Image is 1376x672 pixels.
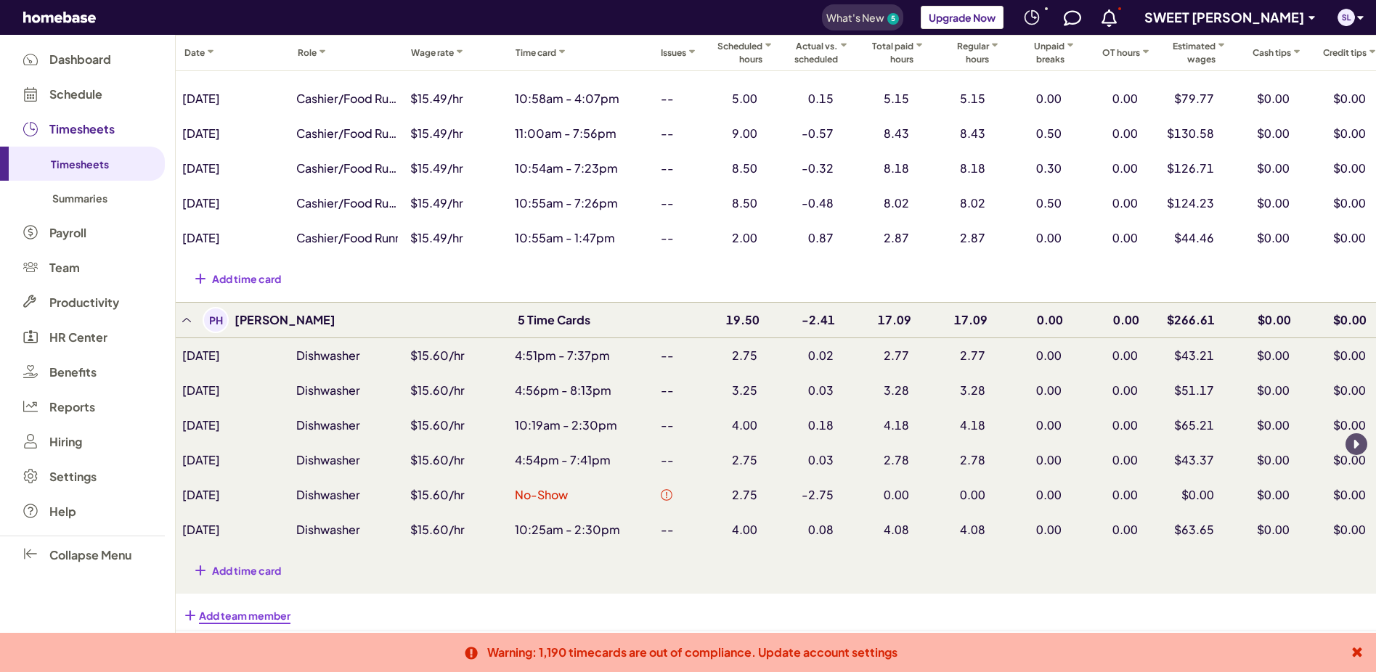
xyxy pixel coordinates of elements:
p: 0.00 [1112,229,1138,247]
button: What's New 5 [822,4,903,30]
p: 8.50 [732,194,757,212]
p: [PERSON_NAME] [235,311,335,329]
div: Cashier/Food Runner [296,126,398,140]
p: -- [661,194,674,212]
p: 10:58am - 4:07pm [515,90,619,107]
p: 3.28 [884,382,909,399]
p: $0.00 [1333,125,1366,142]
p: -- [661,417,674,434]
p: $0.00 [1333,229,1366,247]
p: [DATE] [182,521,220,538]
span: SWEET [PERSON_NAME] [1144,9,1304,25]
p: 0.08 [808,521,834,538]
p: 4:56pm - 8:13pm [515,382,611,399]
span: Add time card [212,565,281,577]
p: 0.03 [808,382,834,399]
p: 8.18 [884,160,909,177]
p: 0.18 [808,417,834,434]
p: $0.00 [1333,160,1366,177]
span: Settings [49,470,97,483]
p: -- [661,160,674,177]
p: 0.00 [1036,347,1062,364]
p: [DATE] [182,160,220,177]
span: Summaries [52,192,107,205]
p: 0.00 [1112,160,1138,177]
p: 17.09 [878,311,911,329]
p: $126.71 [1167,160,1214,177]
p: [DATE] [182,229,220,247]
span: Dashboard [49,53,111,66]
p: $0.00 [1333,90,1366,107]
p: 0.00 [1112,521,1138,538]
p: 0.00 [1036,486,1062,504]
span: Benefits [49,366,97,379]
p: Date [184,46,205,60]
div: Cashier/Food Runner [296,231,398,245]
p: 0.30 [1036,160,1062,177]
p: $0.00 [1257,347,1290,364]
p: [DATE] [182,125,220,142]
p: Dishwasher [296,382,360,399]
p: $43.37 [1174,451,1214,469]
p: 0.87 [808,229,834,247]
p: -0.57 [802,125,834,142]
p: $15.60/hr [410,382,465,399]
img: avatar [1338,9,1355,26]
span: Upgrade Now [929,11,996,24]
span: HR Center [49,331,107,344]
p: [DATE] [182,451,220,469]
p: 8.02 [884,194,909,212]
a: Add team member [184,610,290,621]
p: 0.15 [808,90,834,107]
span: Timesheets [51,157,109,171]
p: Cash tips [1253,46,1291,60]
p: 8.02 [960,194,985,212]
p: -0.32 [802,160,834,177]
p: -- [661,451,674,469]
p: $15.60/hr [410,521,465,538]
p: Dishwasher [296,486,360,504]
p: 10:25am - 2:30pm [515,521,620,538]
p: [DATE] [182,347,220,364]
p: 2.78 [884,451,909,469]
p: Role [298,46,317,60]
p: -- [661,125,674,142]
span: Payroll [49,226,86,239]
p: Time card [516,46,556,60]
p: 0.00 [1113,311,1139,329]
p: Wage rate [411,46,454,60]
button: Add time card [184,559,293,582]
a: 5 [887,13,899,25]
p: $15.60/hr [410,486,465,504]
p: Regular hours [934,40,989,66]
p: 17.09 [954,311,988,329]
p: -- [661,90,674,107]
div: PH [203,307,229,333]
p: 0.00 [960,486,985,504]
p: 2.87 [884,229,909,247]
p: $0.00 [1181,486,1214,504]
p: 8.50 [732,160,757,177]
button: Warning: 1,190 timecards are out of compliance. Update account settings [487,645,897,660]
p: 0.00 [1036,417,1062,434]
p: 4:51pm - 7:37pm [515,347,610,364]
p: $15.49/hr [410,229,463,247]
p: 8.43 [960,125,985,142]
p: 11:00am - 7:56pm [515,125,616,142]
p: 0.00 [1112,347,1138,364]
p: 5.15 [884,90,909,107]
p: 9.00 [732,125,757,142]
p: 0.00 [1112,125,1138,142]
p: 0.00 [884,486,909,504]
p: 2.78 [960,451,985,469]
div: Cashier/Food Runner [296,161,398,175]
p: $15.60/hr [410,451,465,469]
p: Unpaid breaks [1009,40,1064,66]
div: Cashier/Food Runner [296,196,398,210]
p: 0.00 [1036,90,1062,107]
p: 10:55am - 7:26pm [515,194,618,212]
p: 0.00 [1112,486,1138,504]
p: Dishwasher [296,521,360,538]
p: 0.00 [1112,451,1138,469]
span: Team [49,261,80,274]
